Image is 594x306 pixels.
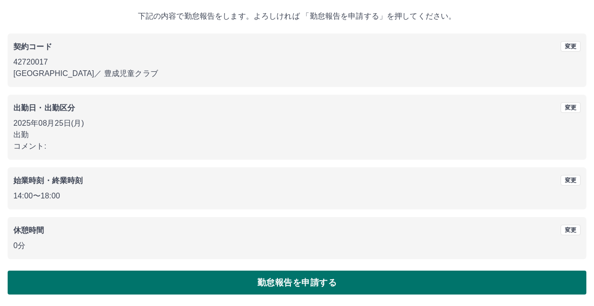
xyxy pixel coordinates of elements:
b: 休憩時間 [13,226,44,234]
button: 勤怠報告を申請する [8,271,586,295]
button: 変更 [561,41,581,52]
p: 14:00 〜 18:00 [13,190,581,202]
p: 下記の内容で勤怠報告をします。よろしければ 「勤怠報告を申請する」を押してください。 [8,11,586,22]
p: [GEOGRAPHIC_DATA] ／ 豊成児童クラブ [13,68,581,79]
button: 変更 [561,102,581,113]
button: 変更 [561,175,581,186]
button: 変更 [561,225,581,235]
p: 出勤 [13,129,581,141]
p: 2025年08月25日(月) [13,118,581,129]
b: 始業時刻・終業時刻 [13,176,83,185]
p: 42720017 [13,56,581,68]
p: 0分 [13,240,581,251]
p: コメント: [13,141,581,152]
b: 出勤日・出勤区分 [13,104,75,112]
b: 契約コード [13,43,52,51]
